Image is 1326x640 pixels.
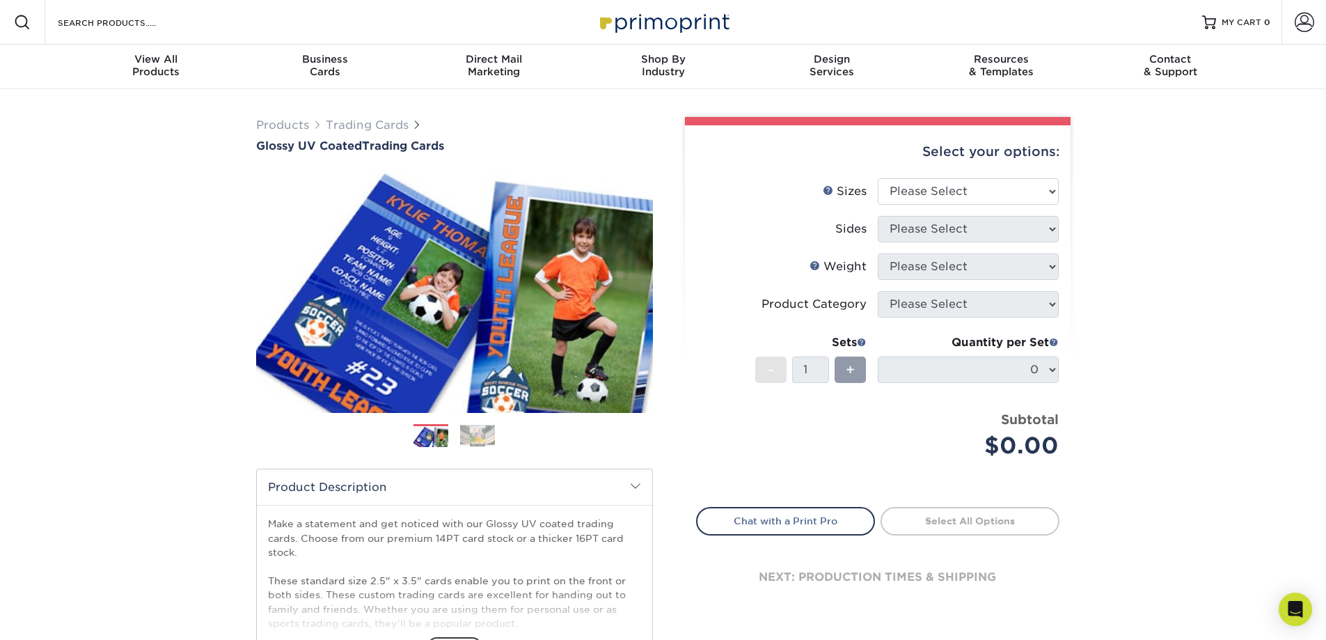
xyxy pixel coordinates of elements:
[1086,53,1255,78] div: & Support
[256,139,653,153] a: Glossy UV CoatedTrading Cards
[578,53,748,78] div: Industry
[846,359,855,380] span: +
[748,45,917,89] a: DesignServices
[755,334,867,351] div: Sets
[72,53,241,65] span: View All
[460,425,495,446] img: Trading Cards 02
[409,53,578,65] span: Direct Mail
[1001,412,1059,427] strong: Subtotal
[917,45,1086,89] a: Resources& Templates
[578,45,748,89] a: Shop ByIndustry
[256,139,362,153] span: Glossy UV Coated
[409,45,578,89] a: Direct MailMarketing
[1264,17,1270,27] span: 0
[888,429,1059,462] div: $0.00
[1279,593,1312,626] div: Open Intercom Messenger
[768,359,774,380] span: -
[917,53,1086,78] div: & Templates
[748,53,917,78] div: Services
[257,469,652,505] h2: Product Description
[696,536,1059,619] div: next: production times & shipping
[761,296,867,313] div: Product Category
[917,53,1086,65] span: Resources
[240,53,409,65] span: Business
[835,221,867,237] div: Sides
[413,425,448,449] img: Trading Cards 01
[748,53,917,65] span: Design
[409,53,578,78] div: Marketing
[823,183,867,200] div: Sizes
[72,45,241,89] a: View AllProducts
[578,53,748,65] span: Shop By
[810,258,867,275] div: Weight
[326,118,409,132] a: Trading Cards
[696,507,875,535] a: Chat with a Print Pro
[256,139,653,153] h1: Trading Cards
[240,53,409,78] div: Cards
[696,125,1059,178] div: Select your options:
[240,45,409,89] a: BusinessCards
[256,118,309,132] a: Products
[1086,53,1255,65] span: Contact
[72,53,241,78] div: Products
[56,14,192,31] input: SEARCH PRODUCTS.....
[881,507,1059,535] a: Select All Options
[594,7,733,37] img: Primoprint
[878,334,1059,351] div: Quantity per Set
[1222,17,1261,29] span: MY CART
[256,154,653,428] img: Glossy UV Coated 01
[1086,45,1255,89] a: Contact& Support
